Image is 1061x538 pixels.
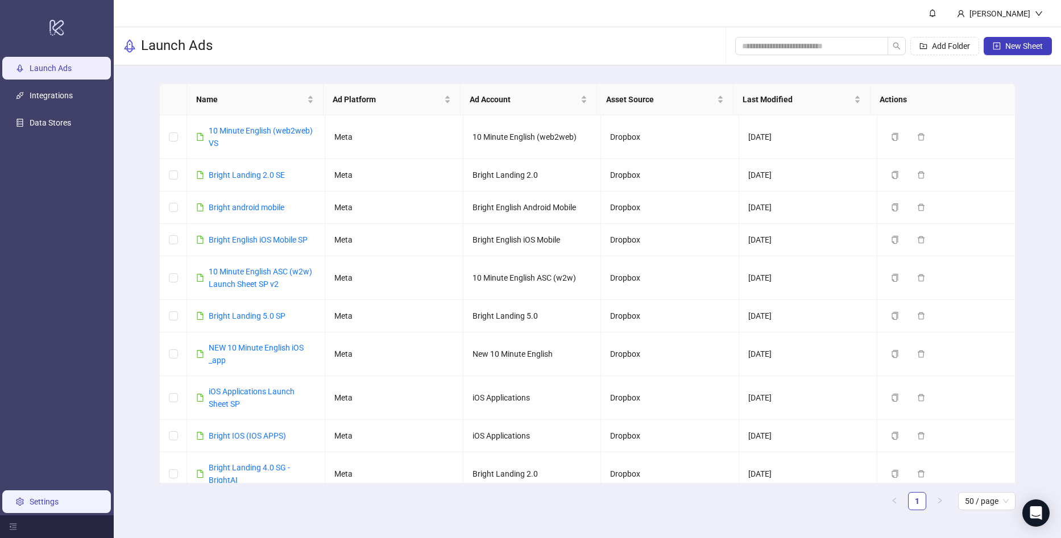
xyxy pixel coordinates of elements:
[917,470,925,478] span: delete
[463,300,602,332] td: Bright Landing 5.0
[601,191,739,224] td: Dropbox
[196,171,204,179] span: file
[187,84,324,115] th: Name
[9,523,17,531] span: menu-fold
[931,492,949,510] li: Next Page
[917,350,925,358] span: delete
[463,115,602,159] td: 10 Minute English (web2web)
[891,497,898,504] span: left
[209,431,286,440] a: Bright IOS (IOS APPS)
[209,387,295,408] a: iOS Applications Launch Sheet SP
[30,64,72,73] a: Launch Ads
[601,256,739,300] td: Dropbox
[196,203,204,211] span: file
[910,37,979,55] button: Add Folder
[597,84,733,115] th: Asset Source
[917,133,925,141] span: delete
[196,312,204,320] span: file
[463,224,602,256] td: Bright English iOS Mobile
[931,492,949,510] button: right
[1035,10,1043,18] span: down
[891,171,899,179] span: copy
[917,312,925,320] span: delete
[325,420,463,452] td: Meta
[463,332,602,376] td: New 10 Minute English
[1022,499,1050,527] div: Open Intercom Messenger
[891,203,899,211] span: copy
[196,350,204,358] span: file
[958,492,1016,510] div: Page Size
[601,224,739,256] td: Dropbox
[891,133,899,141] span: copy
[909,493,926,510] a: 1
[30,91,73,100] a: Integrations
[30,497,59,506] a: Settings
[325,224,463,256] td: Meta
[908,492,926,510] li: 1
[463,159,602,191] td: Bright Landing 2.0
[739,332,877,376] td: [DATE]
[209,267,312,289] a: 10 Minute English ASC (w2w) Launch Sheet SP v2
[891,312,899,320] span: copy
[739,420,877,452] td: [DATE]
[325,452,463,496] td: Meta
[601,115,739,159] td: Dropbox
[601,452,739,496] td: Dropbox
[325,256,463,300] td: Meta
[739,115,877,159] td: [DATE]
[885,492,903,510] button: left
[470,93,578,106] span: Ad Account
[929,9,936,17] span: bell
[984,37,1052,55] button: New Sheet
[891,470,899,478] span: copy
[30,118,71,127] a: Data Stores
[891,236,899,244] span: copy
[733,84,870,115] th: Last Modified
[196,236,204,244] span: file
[739,191,877,224] td: [DATE]
[917,274,925,282] span: delete
[891,274,899,282] span: copy
[123,39,136,53] span: rocket
[1005,41,1043,51] span: New Sheet
[463,420,602,452] td: iOS Applications
[743,93,851,106] span: Last Modified
[917,236,925,244] span: delete
[209,463,290,485] a: Bright Landing 4.0 SG - BrightAI
[141,37,213,55] h3: Launch Ads
[601,420,739,452] td: Dropbox
[871,84,1007,115] th: Actions
[325,332,463,376] td: Meta
[325,191,463,224] td: Meta
[196,432,204,440] span: file
[917,171,925,179] span: delete
[739,256,877,300] td: [DATE]
[891,394,899,402] span: copy
[936,497,943,504] span: right
[209,170,285,180] a: Bright Landing 2.0 SE
[917,203,925,211] span: delete
[601,376,739,420] td: Dropbox
[601,159,739,191] td: Dropbox
[957,10,965,18] span: user
[993,42,1001,50] span: plus-square
[919,42,927,50] span: folder-add
[196,133,204,141] span: file
[739,452,877,496] td: [DATE]
[196,274,204,282] span: file
[965,7,1035,20] div: [PERSON_NAME]
[196,394,204,402] span: file
[739,300,877,332] td: [DATE]
[965,493,1009,510] span: 50 / page
[601,300,739,332] td: Dropbox
[209,311,285,320] a: Bright Landing 5.0 SP
[917,394,925,402] span: delete
[324,84,460,115] th: Ad Platform
[739,376,877,420] td: [DATE]
[325,300,463,332] td: Meta
[893,42,901,50] span: search
[917,432,925,440] span: delete
[891,350,899,358] span: copy
[739,159,877,191] td: [DATE]
[325,159,463,191] td: Meta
